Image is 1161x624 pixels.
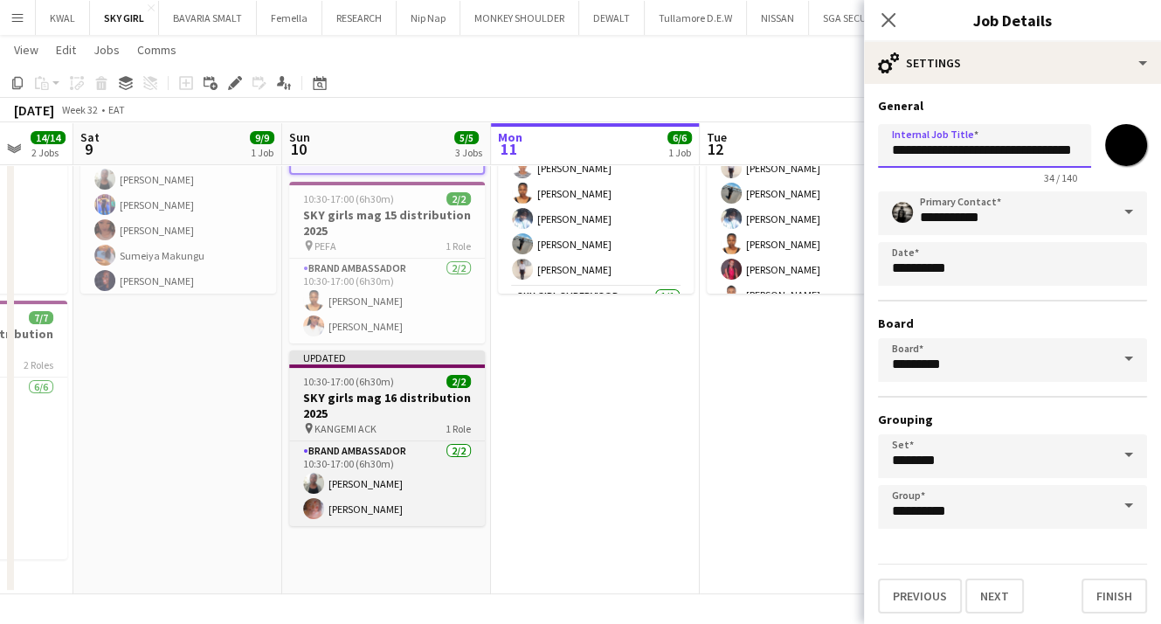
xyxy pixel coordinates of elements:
[159,1,257,35] button: BAVARIA SMALT
[31,131,66,144] span: 14/14
[460,1,579,35] button: MONKEY SHOULDER
[303,192,394,205] span: 10:30-17:00 (6h30m)
[86,38,127,61] a: Jobs
[864,9,1161,31] h3: Job Details
[322,1,397,35] button: RESEARCH
[498,129,522,145] span: Mon
[707,126,902,312] app-card-role: Brand Ambassador6/610:30-17:00 (6h30m)[PERSON_NAME][PERSON_NAME][PERSON_NAME][PERSON_NAME][PERSON...
[809,1,900,35] button: SGA SECURITY
[707,129,727,145] span: Tue
[446,375,471,388] span: 2/2
[579,1,645,35] button: DEWALT
[747,1,809,35] button: NISSAN
[24,358,53,371] span: 2 Roles
[289,207,485,239] h3: SKY girls mag 15 distribution 2025
[397,1,460,35] button: Nip Nap
[667,131,692,144] span: 6/6
[289,350,485,364] div: Updated
[289,390,485,421] h3: SKY girls mag 16 distribution 2025
[878,98,1147,114] h3: General
[108,103,125,116] div: EAT
[289,259,485,343] app-card-role: Brand Ambassador2/210:30-17:00 (6h30m)[PERSON_NAME][PERSON_NAME]
[498,126,694,287] app-card-role: Brand Ambassador5/510:30-17:00 (6h30m)[PERSON_NAME][PERSON_NAME][PERSON_NAME][PERSON_NAME][PERSON...
[137,42,176,58] span: Comms
[314,422,377,435] span: KANGEMI ACK
[80,112,276,349] app-card-role: Brand Ambassador8/810:30-17:00 (6h30m)[PERSON_NAME][PERSON_NAME][PERSON_NAME][PERSON_NAME]Sumeiya...
[1030,171,1091,184] span: 34 / 140
[495,139,522,159] span: 11
[289,129,310,145] span: Sun
[251,146,273,159] div: 1 Job
[78,139,100,159] span: 9
[446,422,471,435] span: 1 Role
[303,375,394,388] span: 10:30-17:00 (6h30m)
[878,315,1147,331] h3: Board
[93,42,120,58] span: Jobs
[56,42,76,58] span: Edit
[90,1,159,35] button: SKY GIRL
[446,192,471,205] span: 2/2
[250,131,274,144] span: 9/9
[446,239,471,253] span: 1 Role
[454,131,479,144] span: 5/5
[455,146,482,159] div: 3 Jobs
[668,146,691,159] div: 1 Job
[29,311,53,324] span: 7/7
[645,1,747,35] button: Tullamore D.E.W
[36,1,90,35] button: KWAL
[130,38,183,61] a: Comms
[878,579,962,614] button: Previous
[289,182,485,343] app-job-card: 10:30-17:00 (6h30m)2/2SKY girls mag 15 distribution 2025 PEFA1 RoleBrand Ambassador2/210:30-17:00...
[49,38,83,61] a: Edit
[7,38,45,61] a: View
[31,146,65,159] div: 2 Jobs
[864,42,1161,84] div: Settings
[287,139,310,159] span: 10
[498,287,694,346] app-card-role: SKY-GIRL SUPERVISOR1/1
[1082,579,1147,614] button: Finish
[314,239,336,253] span: PEFA
[289,441,485,526] app-card-role: Brand Ambassador2/210:30-17:00 (6h30m)[PERSON_NAME][PERSON_NAME]
[14,101,54,119] div: [DATE]
[289,350,485,526] app-job-card: Updated10:30-17:00 (6h30m)2/2SKY girls mag 16 distribution 2025 KANGEMI ACK1 RoleBrand Ambassador...
[58,103,101,116] span: Week 32
[704,139,727,159] span: 12
[878,412,1147,427] h3: Grouping
[80,129,100,145] span: Sat
[257,1,322,35] button: Femella
[965,579,1024,614] button: Next
[14,42,38,58] span: View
